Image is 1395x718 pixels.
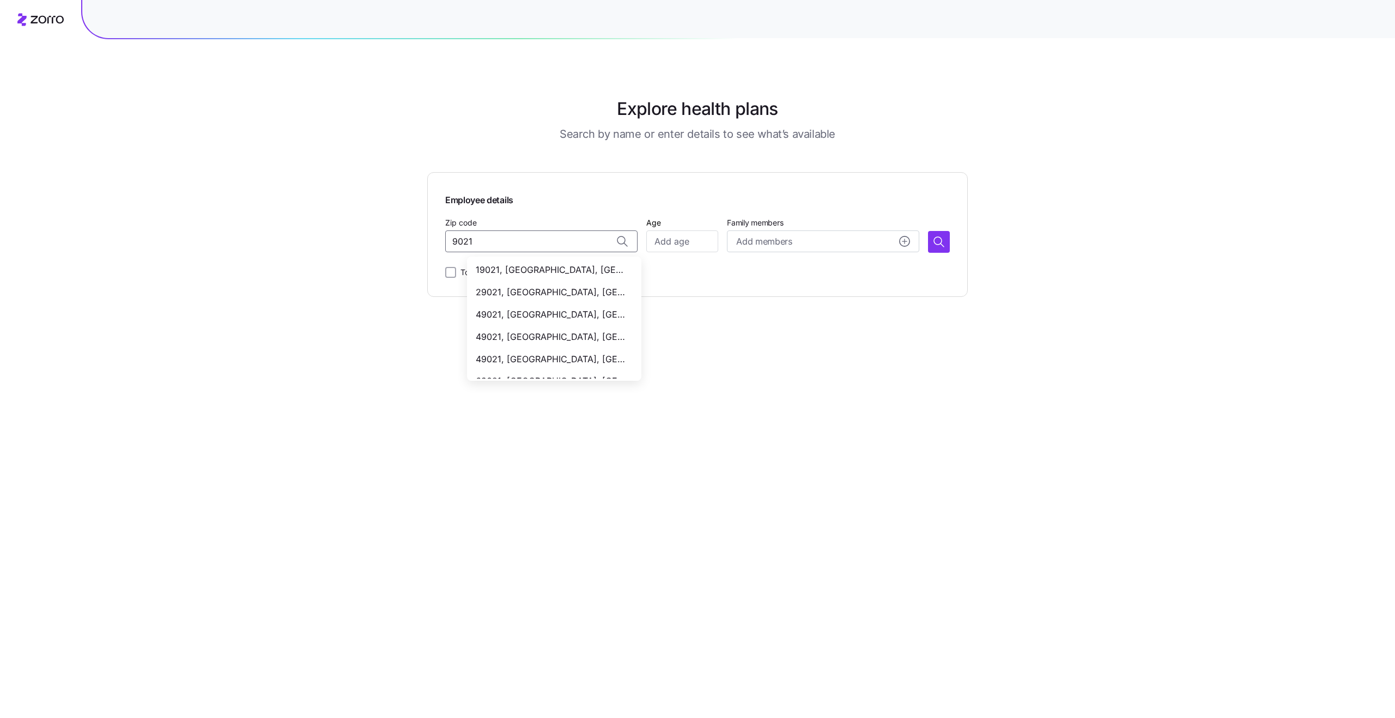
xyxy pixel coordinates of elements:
[646,230,718,252] input: Add age
[445,190,950,207] span: Employee details
[560,126,835,142] h3: Search by name or enter details to see what’s available
[727,230,919,252] button: Add membersadd icon
[445,217,477,229] label: Zip code
[736,235,792,248] span: Add members
[476,285,628,299] span: 29021, [GEOGRAPHIC_DATA], [GEOGRAPHIC_DATA]
[727,217,919,228] span: Family members
[476,374,628,388] span: 69021, [GEOGRAPHIC_DATA], [GEOGRAPHIC_DATA]
[476,308,628,321] span: 49021, [GEOGRAPHIC_DATA], [GEOGRAPHIC_DATA]
[445,230,638,252] input: Zip code
[899,236,910,247] svg: add icon
[646,217,661,229] label: Age
[476,352,628,366] span: 49021, [GEOGRAPHIC_DATA], [GEOGRAPHIC_DATA]
[476,263,628,277] span: 19021, [GEOGRAPHIC_DATA], [GEOGRAPHIC_DATA]
[456,266,509,279] label: Tobacco user
[617,96,778,122] h1: Explore health plans
[476,330,628,344] span: 49021, [GEOGRAPHIC_DATA], [GEOGRAPHIC_DATA]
